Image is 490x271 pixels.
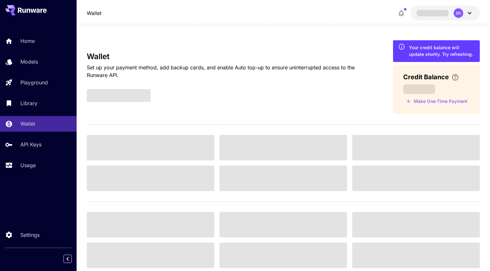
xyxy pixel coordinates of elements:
[20,37,35,45] p: Home
[20,231,40,239] p: Settings
[403,72,449,82] span: Credit Balance
[20,141,41,148] p: API Keys
[87,9,101,17] nav: breadcrumb
[20,161,36,169] p: Usage
[63,255,72,263] button: Collapse sidebar
[20,99,37,107] p: Library
[410,6,480,20] button: MI
[20,79,48,86] p: Playground
[449,74,462,81] button: Enter your card details and choose an Auto top-up amount to avoid service interruptions. We'll au...
[87,9,101,17] a: Wallet
[20,58,38,66] p: Models
[20,120,35,128] p: Wallet
[68,253,77,265] div: Collapse sidebar
[87,64,372,79] p: Set up your payment method, add backup cards, and enable Auto top-up to ensure uninterrupted acce...
[87,52,372,61] h3: Wallet
[409,44,475,58] div: Your credit balance will update shortly. Try refreshing.
[454,8,463,18] div: MI
[403,97,470,106] button: Make a one-time, non-recurring payment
